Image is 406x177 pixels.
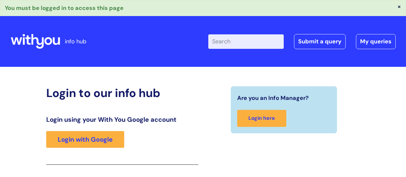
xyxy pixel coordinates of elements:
[356,34,396,49] a: My queries
[65,36,86,47] p: info hub
[46,116,198,123] h3: Login using your With You Google account
[294,34,346,49] a: Submit a query
[46,86,198,100] h2: Login to our info hub
[237,93,309,103] span: Are you an Info Manager?
[208,34,284,49] input: Search
[46,131,124,148] a: Login with Google
[397,4,401,9] button: ×
[237,110,286,127] a: Login here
